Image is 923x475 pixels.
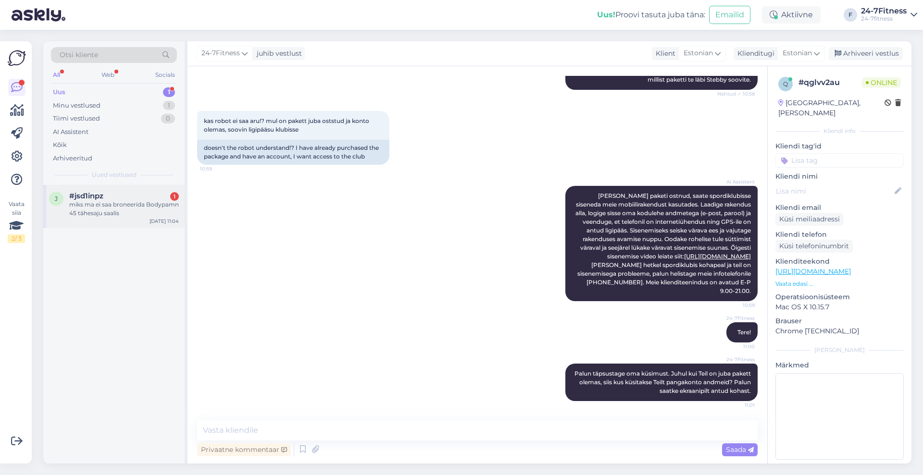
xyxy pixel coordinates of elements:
[762,6,821,24] div: Aktiivne
[775,213,844,226] div: Küsi meiliaadressi
[862,77,901,88] span: Online
[53,154,92,163] div: Arhiveeritud
[775,240,853,253] div: Küsi telefoninumbrit
[69,200,179,218] div: miks ma ei saa broneerida Bodypamn 45 tähesaju saalis
[200,165,236,172] span: 10:59
[153,69,177,81] div: Socials
[719,178,755,185] span: AI Assistent
[8,234,25,243] div: 2 / 3
[861,15,907,23] div: 24-7fitness
[775,141,904,151] p: Kliendi tag'id
[8,200,25,243] div: Vaata siia
[92,171,137,179] span: Uued vestlused
[170,192,179,201] div: 1
[684,48,713,59] span: Estonian
[726,445,754,454] span: Saada
[775,292,904,302] p: Operatsioonisüsteem
[717,90,755,97] span: Nähtud ✓ 10:58
[8,49,26,67] img: Askly Logo
[597,9,705,21] div: Proovi tasuta juba täna:
[53,127,88,137] div: AI Assistent
[253,49,302,59] div: juhib vestlust
[684,253,751,260] a: [URL][DOMAIN_NAME]
[53,101,100,110] div: Minu vestlused
[775,326,904,336] p: Chrome [TECHNICAL_ID]
[719,402,755,409] span: 11:01
[775,203,904,213] p: Kliendi email
[60,50,98,60] span: Otsi kliente
[775,346,904,354] div: [PERSON_NAME]
[161,114,175,123] div: 0
[163,87,175,97] div: 1
[775,267,851,276] a: [URL][DOMAIN_NAME]
[719,302,755,309] span: 10:59
[775,360,904,370] p: Märkmed
[734,49,774,59] div: Klienditugi
[709,6,750,24] button: Emailid
[775,280,904,288] p: Vaata edasi ...
[775,316,904,326] p: Brauser
[778,98,885,118] div: [GEOGRAPHIC_DATA], [PERSON_NAME]
[69,192,103,200] span: #jsd1inpz
[775,256,904,267] p: Klienditeekond
[775,302,904,312] p: Mac OS X 10.15.7
[197,443,291,456] div: Privaatne kommentaar
[575,192,752,294] span: [PERSON_NAME] paketi ostnud, saate spordiklubisse siseneda meie mobiilirakendust kasutades. Laadi...
[53,140,67,150] div: Kõik
[53,87,65,97] div: Uus
[844,8,857,22] div: F
[652,49,675,59] div: Klient
[100,69,116,81] div: Web
[719,315,755,322] span: 24-7Fitness
[861,7,907,15] div: 24-7Fitness
[783,80,788,87] span: q
[775,153,904,168] input: Lisa tag
[719,356,755,363] span: 24-7Fitness
[719,343,755,350] span: 11:00
[737,329,751,336] span: Tere!
[775,230,904,240] p: Kliendi telefon
[798,77,862,88] div: # qglvv2au
[204,117,371,133] span: kas robot ei saa aru!? mul on pakett juba oststud ja konto olemas, soovin ligipääsu klubisse
[776,186,893,196] input: Lisa nimi
[775,171,904,182] p: Kliendi nimi
[53,114,100,123] div: Tiimi vestlused
[55,195,58,202] span: j
[775,127,904,135] div: Kliendi info
[574,370,752,394] span: Palun täpsustage oma küsimust. Juhul kui Teil on juba pakett olemas, siis kus küsitakse Teilt pan...
[51,69,62,81] div: All
[201,48,240,59] span: 24-7Fitness
[783,48,812,59] span: Estonian
[829,47,903,60] div: Arhiveeri vestlus
[861,7,917,23] a: 24-7Fitness24-7fitness
[150,218,179,225] div: [DATE] 11:04
[163,101,175,110] div: 1
[597,10,615,19] b: Uus!
[197,140,389,165] div: doesn't the robot understand!? I have already purchased the package and have an account, I want a...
